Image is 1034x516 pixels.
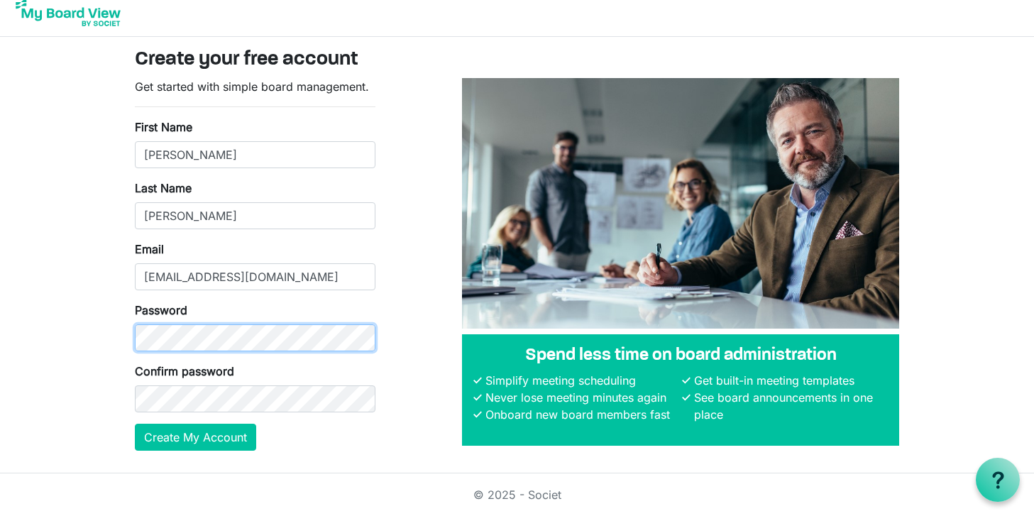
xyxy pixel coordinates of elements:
h4: Spend less time on board administration [473,346,888,366]
button: Create My Account [135,424,256,451]
label: Password [135,302,187,319]
li: Get built-in meeting templates [691,372,888,389]
h3: Create your free account [135,48,900,72]
img: A photograph of board members sitting at a table [462,78,899,329]
li: See board announcements in one place [691,389,888,423]
label: Confirm password [135,363,234,380]
li: Simplify meeting scheduling [482,372,679,389]
a: © 2025 - Societ [473,488,561,502]
label: Last Name [135,180,192,197]
label: Email [135,241,164,258]
span: Get started with simple board management. [135,79,369,94]
li: Never lose meeting minutes again [482,389,679,406]
label: First Name [135,119,192,136]
li: Onboard new board members fast [482,406,679,423]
